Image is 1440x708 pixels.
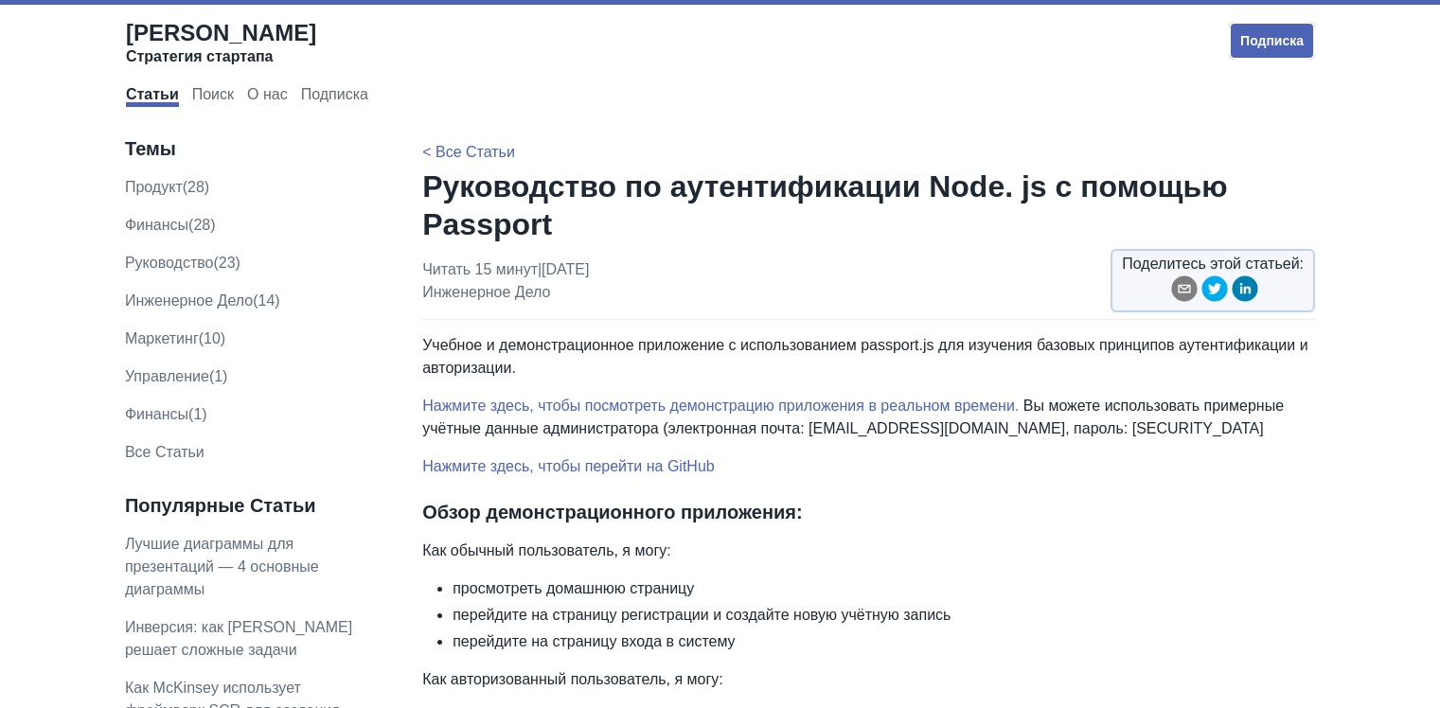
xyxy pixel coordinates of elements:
ya-tr-span: перейдите на страницу входа в систему [453,633,735,649]
ya-tr-span: Как авторизованный пользователь, я могу: [422,671,723,687]
ya-tr-span: (23) [213,255,240,271]
button: Twitter [1201,275,1228,309]
ya-tr-span: Управление [125,368,209,384]
ya-tr-span: инженерное дело [125,292,253,309]
a: Подписка [1229,22,1315,60]
a: < Все Статьи [422,144,515,160]
a: [PERSON_NAME]Стратегия стартапа [126,19,316,66]
ya-tr-span: Как обычный пользователь, я могу: [422,542,670,558]
ya-tr-span: продукт [125,179,183,195]
a: Подписка [301,86,368,107]
a: О нас [247,86,288,107]
ya-tr-span: Учебное и демонстрационное приложение с использованием passport.js для изучения базовых принципов... [422,337,1307,376]
ya-tr-span: (14) [253,292,279,309]
ya-tr-span: Популярные Статьи [125,495,316,516]
a: Нажмите здесь, чтобы посмотреть демонстрацию приложения в реальном времени. [422,398,1019,414]
ya-tr-span: маркетинг [125,330,199,346]
ya-tr-span: Статьи [126,86,179,102]
ya-tr-span: (10) [199,330,225,346]
a: Все Статьи [125,444,204,460]
ya-tr-span: (1) [188,406,207,422]
a: финансы(28) [125,217,216,233]
ya-tr-span: (28) [183,179,209,195]
ya-tr-span: (28) [188,217,215,233]
a: инженерное дело(14) [125,292,280,309]
a: Нажмите здесь, чтобы перейти на GitHub [422,458,715,474]
a: руководство(23) [125,255,240,271]
a: маркетинг(10) [125,330,225,346]
ya-tr-span: Обзор демонстрационного приложения: [422,502,802,522]
a: Поиск [192,86,234,107]
ya-tr-span: Поиск [192,86,234,102]
ya-tr-span: просмотреть домашнюю страницу [453,580,694,596]
ya-tr-span: О нас [247,86,288,102]
ya-tr-span: перейдите на страницу регистрации и создайте новую учётную запись [453,607,951,623]
a: инженерное дело [422,284,550,300]
button: LinkedIn [1232,275,1258,309]
ya-tr-span: | [538,261,542,277]
ya-tr-span: Поделитесь этой статьей: [1122,256,1304,272]
ya-tr-span: Руководство по аутентификации Node. js с помощью Passport [422,169,1227,241]
ya-tr-span: (1) [209,368,228,384]
ya-tr-span: [PERSON_NAME] [126,20,316,45]
a: Управление(1) [125,368,228,384]
ya-tr-span: Финансы [125,406,188,422]
a: Статьи [126,86,179,107]
ya-tr-span: Стратегия стартапа [126,48,274,64]
ya-tr-span: финансы [125,217,188,233]
button: Адрес электронной почты [1171,275,1198,309]
a: Инверсия: как [PERSON_NAME] решает сложные задачи [125,619,352,658]
ya-tr-span: Темы [125,138,176,159]
a: Лучшие диаграммы для презентаций — 4 основные диаграммы [125,536,319,597]
ya-tr-span: Читать 15 минут [422,261,538,277]
ya-tr-span: [DATE] [542,261,589,277]
a: продукт(28) [125,179,209,195]
ya-tr-span: Подписка [301,86,368,102]
ya-tr-span: Подписка [1240,33,1304,48]
a: Финансы(1) [125,406,207,422]
ya-tr-span: руководство [125,255,214,271]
